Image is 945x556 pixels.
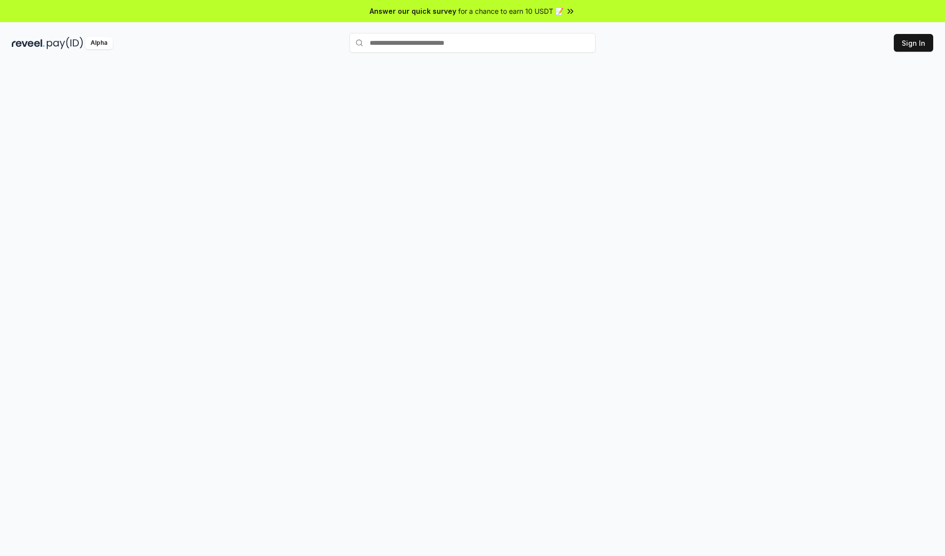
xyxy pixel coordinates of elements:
span: for a chance to earn 10 USDT 📝 [458,6,564,16]
img: pay_id [47,37,83,49]
div: Alpha [85,37,113,49]
img: reveel_dark [12,37,45,49]
span: Answer our quick survey [370,6,456,16]
button: Sign In [894,34,933,52]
